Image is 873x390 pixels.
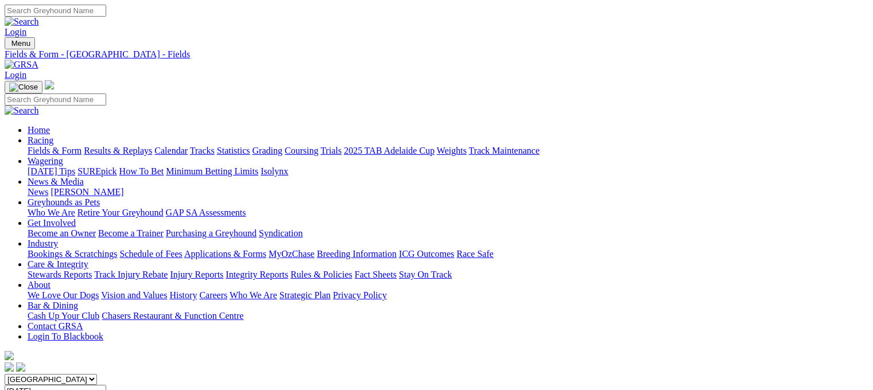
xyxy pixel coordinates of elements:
[51,187,123,197] a: [PERSON_NAME]
[16,362,25,372] img: twitter.svg
[28,218,76,228] a: Get Involved
[84,146,152,155] a: Results & Replays
[9,83,38,92] img: Close
[28,146,868,156] div: Racing
[28,166,868,177] div: Wagering
[11,39,30,48] span: Menu
[28,239,58,248] a: Industry
[285,146,319,155] a: Coursing
[5,37,35,49] button: Toggle navigation
[5,351,14,360] img: logo-grsa-white.png
[184,249,266,259] a: Applications & Forms
[101,290,167,300] a: Vision and Values
[333,290,387,300] a: Privacy Policy
[28,290,99,300] a: We Love Our Dogs
[98,228,164,238] a: Become a Trainer
[77,166,117,176] a: SUREpick
[5,70,26,80] a: Login
[5,362,14,372] img: facebook.svg
[5,5,106,17] input: Search
[28,280,51,290] a: About
[261,166,288,176] a: Isolynx
[355,270,397,279] a: Fact Sheets
[456,249,493,259] a: Race Safe
[28,270,868,280] div: Care & Integrity
[5,27,26,37] a: Login
[166,208,246,217] a: GAP SA Assessments
[317,249,397,259] a: Breeding Information
[28,301,78,310] a: Bar & Dining
[469,146,540,155] a: Track Maintenance
[28,331,103,341] a: Login To Blackbook
[28,249,868,259] div: Industry
[119,249,182,259] a: Schedule of Fees
[5,60,38,70] img: GRSA
[5,17,39,27] img: Search
[290,270,352,279] a: Rules & Policies
[28,228,868,239] div: Get Involved
[28,166,75,176] a: [DATE] Tips
[28,259,88,269] a: Care & Integrity
[28,290,868,301] div: About
[28,146,82,155] a: Fields & Form
[5,106,39,116] img: Search
[28,177,84,186] a: News & Media
[5,93,106,106] input: Search
[166,228,257,238] a: Purchasing a Greyhound
[344,146,434,155] a: 2025 TAB Adelaide Cup
[28,208,75,217] a: Who We Are
[259,228,302,238] a: Syndication
[77,208,164,217] a: Retire Your Greyhound
[94,270,168,279] a: Track Injury Rebate
[45,80,54,89] img: logo-grsa-white.png
[253,146,282,155] a: Grading
[230,290,277,300] a: Who We Are
[437,146,467,155] a: Weights
[28,125,50,135] a: Home
[154,146,188,155] a: Calendar
[5,81,42,93] button: Toggle navigation
[226,270,288,279] a: Integrity Reports
[28,135,53,145] a: Racing
[102,311,243,321] a: Chasers Restaurant & Function Centre
[199,290,227,300] a: Careers
[190,146,215,155] a: Tracks
[28,249,117,259] a: Bookings & Scratchings
[280,290,331,300] a: Strategic Plan
[28,228,96,238] a: Become an Owner
[5,49,868,60] a: Fields & Form - [GEOGRAPHIC_DATA] - Fields
[28,187,48,197] a: News
[28,208,868,218] div: Greyhounds as Pets
[166,166,258,176] a: Minimum Betting Limits
[28,197,100,207] a: Greyhounds as Pets
[28,311,868,321] div: Bar & Dining
[170,270,223,279] a: Injury Reports
[399,270,452,279] a: Stay On Track
[399,249,454,259] a: ICG Outcomes
[28,270,92,279] a: Stewards Reports
[28,156,63,166] a: Wagering
[119,166,164,176] a: How To Bet
[28,311,99,321] a: Cash Up Your Club
[320,146,342,155] a: Trials
[269,249,315,259] a: MyOzChase
[169,290,197,300] a: History
[217,146,250,155] a: Statistics
[28,321,83,331] a: Contact GRSA
[28,187,868,197] div: News & Media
